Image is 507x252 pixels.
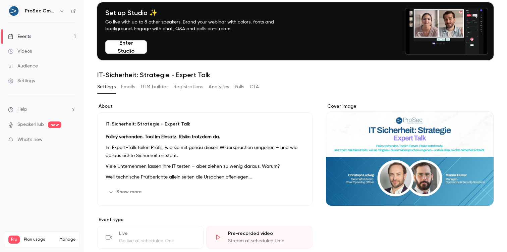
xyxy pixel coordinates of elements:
[8,6,19,16] img: ProSec GmbH
[228,238,304,244] div: Stream at scheduled time
[48,121,61,128] span: new
[8,236,20,244] span: Pro
[17,136,43,143] span: What's new
[8,63,38,69] div: Audience
[17,121,44,128] a: SpeakerHub
[97,71,494,79] h1: IT-Sicherheit: Strategie - Expert Talk
[250,82,259,92] button: CTA
[24,237,55,242] span: Plan usage
[106,121,304,128] p: IT-Sicherheit: Strategie - Expert Talk
[119,238,195,244] div: Go live at scheduled time
[106,144,304,160] p: Im Expert-Talk teilen Profis, wie sie mit genau diesen Widersprüchen umgehen – und wie daraus ech...
[121,82,135,92] button: Emails
[25,8,56,14] h6: ProSec GmbH
[206,226,313,249] div: Pre-recorded videoStream at scheduled time
[97,216,313,223] p: Event type
[141,82,168,92] button: UTM builder
[8,106,76,113] li: help-dropdown-opener
[173,82,203,92] button: Registrations
[105,19,290,32] p: Go live with up to 8 other speakers. Brand your webinar with colors, fonts and background. Engage...
[97,226,204,249] div: LiveGo live at scheduled time
[97,82,116,92] button: Settings
[59,237,75,242] a: Manage
[106,187,146,197] button: Show more
[8,33,31,40] div: Events
[209,82,229,92] button: Analytics
[97,103,313,110] label: About
[8,78,35,84] div: Settings
[326,103,494,206] section: Cover image
[8,48,32,55] div: Videos
[106,173,304,181] p: Weil technische Prüfberichte allein selten die Ursachen offenlegen.
[105,40,147,54] button: Enter Studio
[119,230,195,237] div: Live
[228,230,304,237] div: Pre-recorded video
[105,9,290,17] h4: Set up Studio ✨
[326,103,494,110] label: Cover image
[17,106,27,113] span: Help
[106,162,304,170] p: Viele Unternehmen lassen ihre IT testen – aber ziehen zu wenig daraus. Warum?
[106,135,220,139] strong: Policy vorhanden. Tool im Einsatz. Risiko trotzdem da.
[235,82,244,92] button: Polls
